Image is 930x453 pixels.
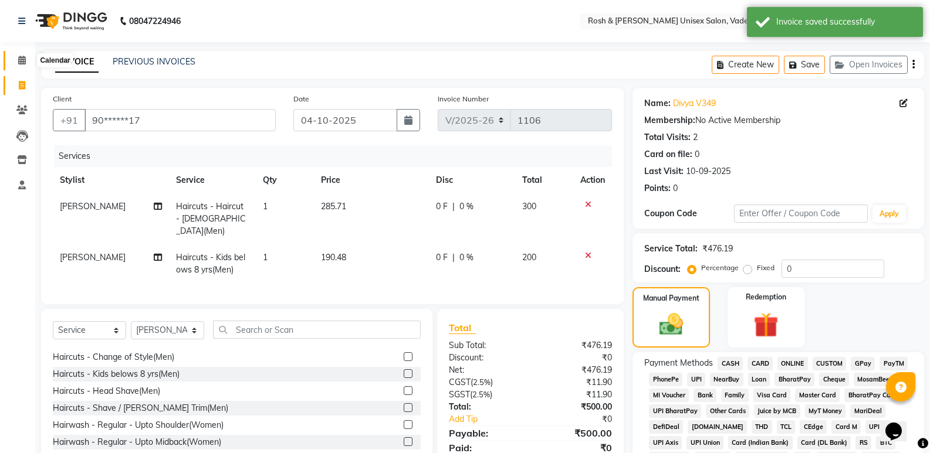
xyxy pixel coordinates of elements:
[688,420,747,434] span: [DOMAIN_NAME]
[800,420,827,434] span: CEdge
[850,404,885,418] span: MariDeal
[649,420,683,434] span: DefiDeal
[644,243,698,255] div: Service Total:
[530,364,621,376] div: ₹476.19
[649,404,701,418] span: UPI BharatPay
[776,16,914,28] div: Invoice saved successfully
[515,167,573,193] th: Total
[440,401,530,413] div: Total:
[831,420,861,434] span: Card M
[748,357,773,370] span: CARD
[876,436,895,449] span: BTC
[263,201,268,212] span: 1
[881,406,918,441] iframe: chat widget
[777,357,808,370] span: ONLINE
[452,200,455,213] span: |
[440,376,530,389] div: ( )
[438,94,489,104] label: Invoice Number
[797,436,851,449] span: Card (DL Bank)
[30,5,110,38] img: logo
[53,402,228,414] div: Haircuts - Shave / [PERSON_NAME] Trim(Men)
[459,200,474,213] span: 0 %
[748,373,770,386] span: Loan
[176,201,246,236] span: Haircuts - Haircut - [DEMOGRAPHIC_DATA](Men)
[644,165,684,178] div: Last Visit:
[644,131,691,144] div: Total Visits:
[649,389,689,402] span: MI Voucher
[872,205,906,223] button: Apply
[805,404,846,418] span: MyT Money
[440,352,530,364] div: Discount:
[60,252,126,263] span: [PERSON_NAME]
[757,263,775,273] label: Fixed
[54,145,621,167] div: Services
[573,167,612,193] th: Action
[546,413,621,425] div: ₹0
[644,148,692,161] div: Card on file:
[649,373,682,386] span: PhonePe
[522,252,536,263] span: 200
[777,420,796,434] span: TCL
[53,109,86,131] button: +91
[530,352,621,364] div: ₹0
[321,201,346,212] span: 285.71
[472,390,490,399] span: 2.5%
[440,413,546,425] a: Add Tip
[530,389,621,401] div: ₹11.90
[721,389,749,402] span: Family
[830,56,908,74] button: Open Invoices
[686,436,723,449] span: UPI Union
[693,131,698,144] div: 2
[449,322,476,334] span: Total
[855,436,871,449] span: RS
[169,167,256,193] th: Service
[256,167,314,193] th: Qty
[129,5,181,38] b: 08047224946
[880,357,908,370] span: PayTM
[644,114,912,127] div: No Active Membership
[734,205,868,223] input: Enter Offer / Coupon Code
[746,309,786,340] img: _gift.svg
[440,426,530,440] div: Payable:
[449,377,471,387] span: CGST
[440,389,530,401] div: ( )
[775,373,814,386] span: BharatPay
[53,385,160,397] div: Haircuts - Head Shave(Men)
[706,404,749,418] span: Other Cards
[176,252,245,275] span: Haircuts - Kids belows 8 yrs(Men)
[449,389,470,400] span: SGST
[819,373,849,386] span: Cheque
[753,389,791,402] span: Visa Card
[673,182,678,195] div: 0
[440,364,530,376] div: Net:
[643,293,699,304] label: Manual Payment
[530,401,621,413] div: ₹500.00
[718,357,743,370] span: CASH
[53,419,224,431] div: Hairwash - Regular - Upto Shoulder(Women)
[710,373,743,386] span: NearBuy
[530,426,621,440] div: ₹500.00
[865,420,891,434] span: UPI M
[746,292,786,302] label: Redemption
[644,114,695,127] div: Membership:
[686,165,731,178] div: 10-09-2025
[452,251,455,264] span: |
[53,167,169,193] th: Stylist
[854,373,894,386] span: MosamBee
[687,373,705,386] span: UPI
[673,97,716,110] a: Divya V349
[695,148,699,161] div: 0
[314,167,429,193] th: Price
[321,252,346,263] span: 190.48
[53,368,180,380] div: Haircuts - Kids belows 8 yrs(Men)
[644,263,681,275] div: Discount:
[644,207,733,220] div: Coupon Code
[652,311,691,338] img: _cash.svg
[436,251,448,264] span: 0 F
[754,404,800,418] span: Juice by MCB
[263,252,268,263] span: 1
[429,167,516,193] th: Disc
[37,53,73,67] div: Calendar
[795,389,840,402] span: Master Card
[530,339,621,352] div: ₹476.19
